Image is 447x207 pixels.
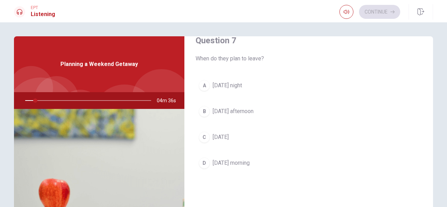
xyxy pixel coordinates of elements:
span: When do they plan to leave? [196,54,422,63]
div: C [199,132,210,143]
button: D[DATE] morning [196,154,422,172]
button: A[DATE] night [196,77,422,94]
button: B[DATE] afternoon [196,103,422,120]
div: D [199,157,210,169]
span: EPT [31,5,55,10]
span: [DATE] afternoon [213,107,254,116]
div: A [199,80,210,91]
h1: Listening [31,10,55,19]
span: [DATE] [213,133,229,141]
button: C[DATE] [196,128,422,146]
span: [DATE] night [213,81,242,90]
div: B [199,106,210,117]
span: 04m 36s [157,92,182,109]
h4: Question 7 [196,35,422,46]
span: [DATE] morning [213,159,250,167]
span: Planning a Weekend Getaway [60,60,138,68]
